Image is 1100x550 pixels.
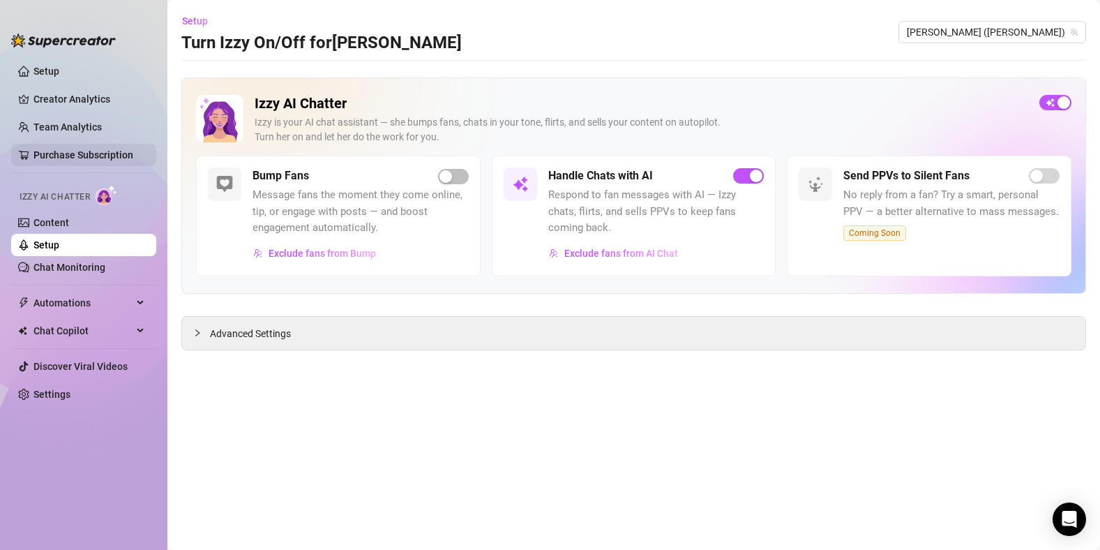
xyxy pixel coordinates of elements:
[33,66,59,77] a: Setup
[196,95,243,142] img: Izzy AI Chatter
[549,248,559,258] img: svg%3e
[269,248,376,259] span: Exclude fans from Bump
[548,168,653,184] h5: Handle Chats with AI
[512,176,529,193] img: svg%3e
[807,176,824,193] img: svg%3e
[33,361,128,372] a: Discover Viral Videos
[33,144,145,166] a: Purchase Subscription
[96,185,117,205] img: AI Chatter
[193,325,210,341] div: collapsed
[193,329,202,337] span: collapsed
[181,10,219,32] button: Setup
[843,168,970,184] h5: Send PPVs to Silent Fans
[33,121,102,133] a: Team Analytics
[33,262,105,273] a: Chat Monitoring
[33,88,145,110] a: Creator Analytics
[33,292,133,314] span: Automations
[1053,503,1086,536] div: Open Intercom Messenger
[33,239,59,251] a: Setup
[253,187,469,237] span: Message fans the moment they come online, tip, or engage with posts — and boost engagement automa...
[33,320,133,342] span: Chat Copilot
[253,168,309,184] h5: Bump Fans
[210,326,291,341] span: Advanced Settings
[253,248,263,258] img: svg%3e
[907,22,1078,43] span: Lisa (lisaswalloz)
[20,191,90,204] span: Izzy AI Chatter
[18,326,27,336] img: Chat Copilot
[216,176,233,193] img: svg%3e
[182,15,208,27] span: Setup
[33,389,70,400] a: Settings
[18,297,29,309] span: thunderbolt
[843,187,1060,220] span: No reply from a fan? Try a smart, personal PPV — a better alternative to mass messages.
[253,242,377,265] button: Exclude fans from Bump
[255,95,1028,112] h2: Izzy AI Chatter
[564,248,678,259] span: Exclude fans from AI Chat
[1070,28,1078,36] span: team
[548,242,679,265] button: Exclude fans from AI Chat
[33,217,69,228] a: Content
[548,187,764,237] span: Respond to fan messages with AI — Izzy chats, flirts, and sells PPVs to keep fans coming back.
[255,115,1028,144] div: Izzy is your AI chat assistant — she bumps fans, chats in your tone, flirts, and sells your conte...
[843,225,906,241] span: Coming Soon
[181,32,462,54] h3: Turn Izzy On/Off for [PERSON_NAME]
[11,34,116,47] img: logo-BBDzfeDw.svg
